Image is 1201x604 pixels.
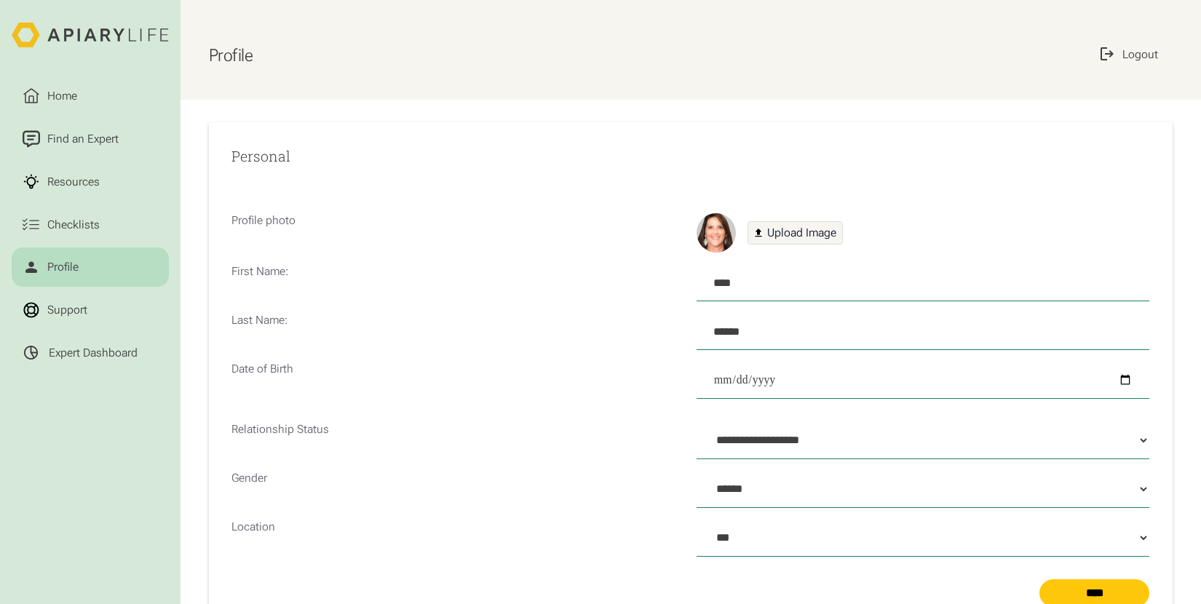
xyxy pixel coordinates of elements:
div: Home [44,87,80,104]
p: Date of Birth [231,362,685,410]
div: Expert Dashboard [49,346,138,360]
a: Upload Image [748,221,843,245]
a: Home [12,76,169,116]
div: Resources [44,173,103,190]
a: Resources [12,162,169,202]
div: Logout [1119,46,1161,63]
div: Checklists [44,216,103,233]
p: Location [231,520,685,568]
div: Find an Expert [44,130,122,147]
a: Profile [12,247,169,287]
a: Expert Dashboard [12,333,169,373]
h1: Profile [209,45,253,65]
p: First Name: [231,264,685,301]
h2: Personal [231,146,685,167]
div: Support [44,301,90,318]
p: Profile photo [231,213,685,253]
a: Find an Expert [12,119,169,159]
div: Upload Image [767,223,836,242]
p: Last Name: [231,313,685,350]
p: Relationship Status [231,422,685,459]
a: Logout [1087,34,1173,74]
a: Support [12,290,169,330]
p: Gender [231,471,685,508]
div: Profile [44,258,82,275]
a: Checklists [12,204,169,245]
